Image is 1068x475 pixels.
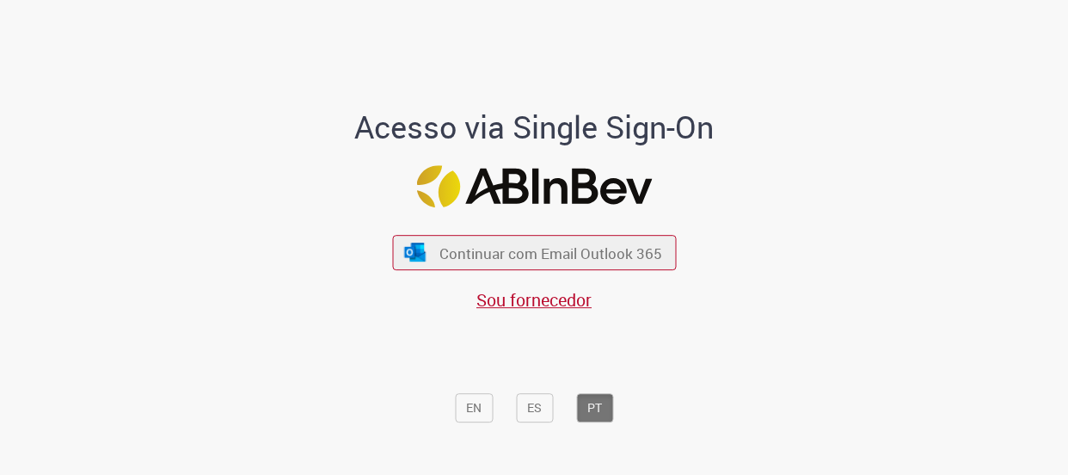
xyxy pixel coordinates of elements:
[576,393,613,423] button: PT
[476,288,592,312] a: Sou fornecedor
[516,393,553,423] button: ES
[439,243,662,262] span: Continuar com Email Outlook 365
[416,165,652,207] img: Logo ABInBev
[296,110,773,145] h1: Acesso via Single Sign-On
[455,393,493,423] button: EN
[403,243,427,261] img: ícone Azure/Microsoft 360
[392,235,676,270] button: ícone Azure/Microsoft 360 Continuar com Email Outlook 365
